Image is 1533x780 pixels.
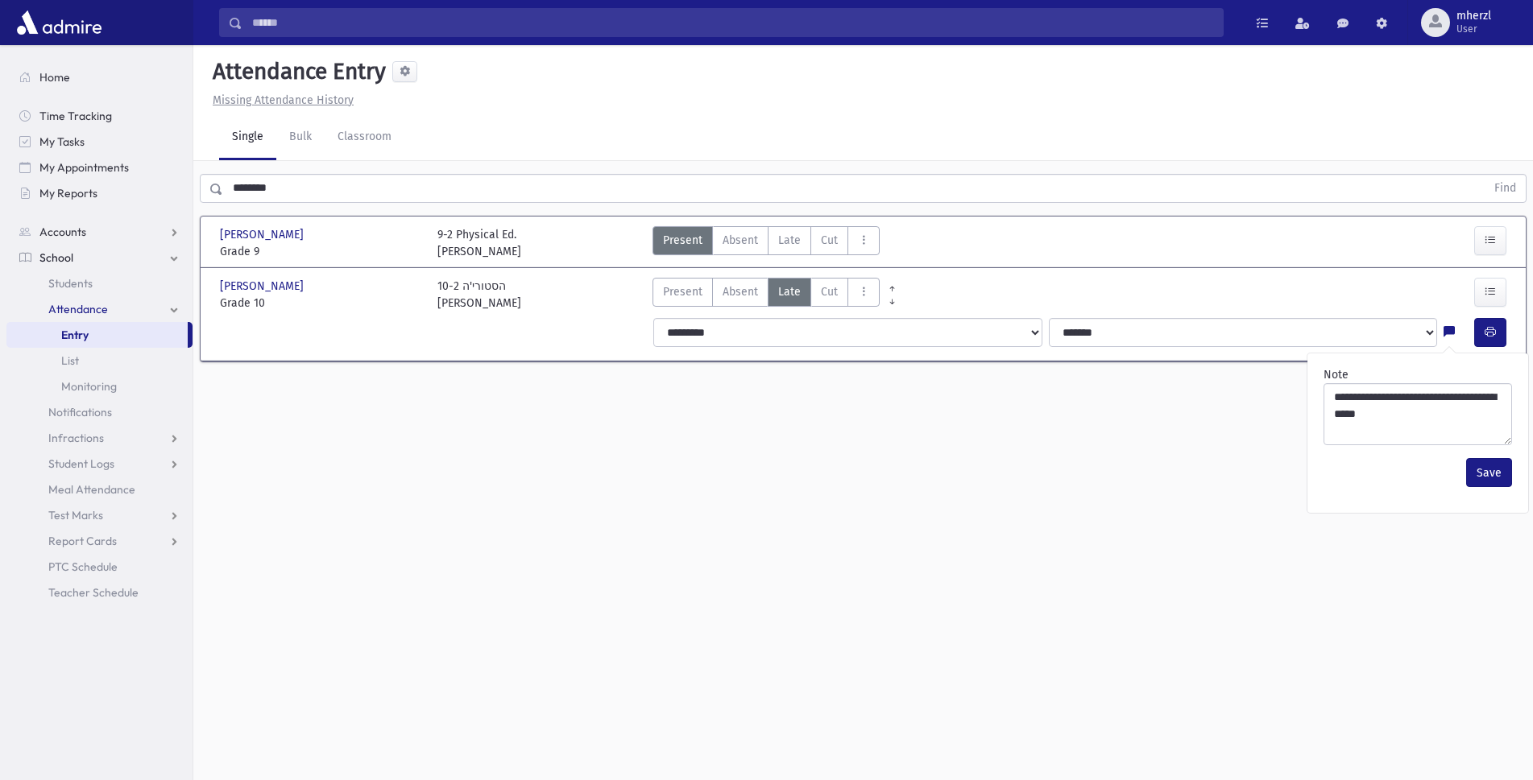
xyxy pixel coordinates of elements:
[663,232,702,249] span: Present
[723,283,758,300] span: Absent
[1456,10,1491,23] span: mherzl
[219,115,276,160] a: Single
[1466,458,1512,487] button: Save
[6,245,193,270] a: School
[6,554,193,580] a: PTC Schedule
[39,250,73,265] span: School
[1324,366,1349,383] label: Note
[276,115,325,160] a: Bulk
[48,405,112,419] span: Notifications
[6,528,193,554] a: Report Cards
[242,8,1223,37] input: Search
[39,225,86,239] span: Accounts
[39,109,112,123] span: Time Tracking
[48,431,104,445] span: Infractions
[206,93,354,107] a: Missing Attendance History
[1485,175,1526,202] button: Find
[39,70,70,85] span: Home
[821,283,838,300] span: Cut
[6,451,193,477] a: Student Logs
[6,477,193,502] a: Meal Attendance
[48,508,103,522] span: Test Marks
[61,379,117,394] span: Monitoring
[48,559,118,574] span: PTC Schedule
[220,278,307,295] span: [PERSON_NAME]
[61,328,89,342] span: Entry
[48,482,135,497] span: Meal Attendance
[6,270,193,296] a: Students
[1456,23,1491,35] span: User
[6,425,193,451] a: Infractions
[48,456,114,471] span: Student Logs
[61,353,79,368] span: List
[778,232,801,249] span: Late
[6,580,193,605] a: Teacher Schedule
[6,219,193,245] a: Accounts
[723,232,758,249] span: Absent
[437,278,521,312] div: 10-2 הסטורי'ה [PERSON_NAME]
[6,296,193,322] a: Attendance
[39,160,129,175] span: My Appointments
[6,155,193,180] a: My Appointments
[13,6,106,39] img: AdmirePro
[39,134,85,149] span: My Tasks
[437,226,521,260] div: 9-2 Physical Ed. [PERSON_NAME]
[48,585,139,600] span: Teacher Schedule
[213,93,354,107] u: Missing Attendance History
[39,186,97,200] span: My Reports
[6,64,193,90] a: Home
[778,283,801,300] span: Late
[48,276,93,291] span: Students
[6,180,193,206] a: My Reports
[653,226,880,260] div: AttTypes
[220,243,421,260] span: Grade 9
[821,232,838,249] span: Cut
[48,302,108,316] span: Attendance
[220,295,421,312] span: Grade 10
[6,373,193,399] a: Monitoring
[6,502,193,528] a: Test Marks
[6,348,193,373] a: List
[6,103,193,129] a: Time Tracking
[325,115,404,160] a: Classroom
[6,129,193,155] a: My Tasks
[6,322,188,348] a: Entry
[220,226,307,243] span: [PERSON_NAME]
[663,283,702,300] span: Present
[206,58,386,85] h5: Attendance Entry
[6,399,193,425] a: Notifications
[653,278,880,312] div: AttTypes
[48,534,117,548] span: Report Cards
